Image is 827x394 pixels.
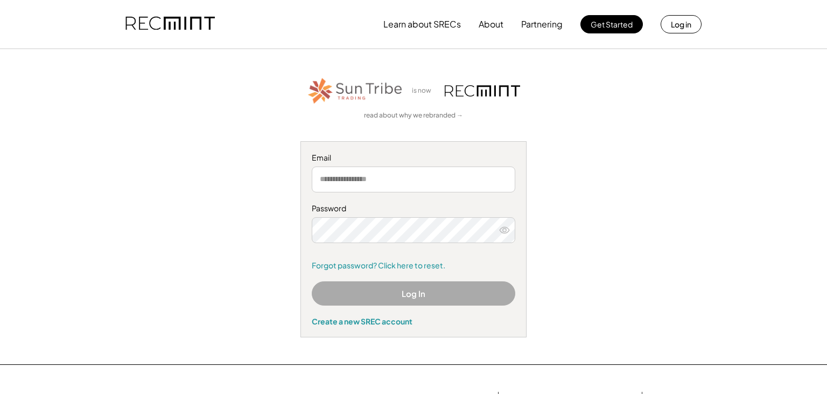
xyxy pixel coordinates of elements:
a: read about why we rebranded → [364,111,463,120]
div: is now [409,86,439,95]
button: Log In [312,281,515,306]
button: Get Started [580,15,643,33]
button: About [479,13,503,35]
button: Partnering [521,13,563,35]
button: Learn about SRECs [383,13,461,35]
div: Email [312,153,515,163]
div: Create a new SREC account [312,316,515,326]
img: STT_Horizontal_Logo%2B-%2BColor.png [307,76,404,106]
button: Log in [661,15,702,33]
img: recmint-logotype%403x.png [445,85,520,96]
div: Password [312,203,515,214]
a: Forgot password? Click here to reset. [312,260,515,271]
img: recmint-logotype%403x.png [125,6,215,43]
